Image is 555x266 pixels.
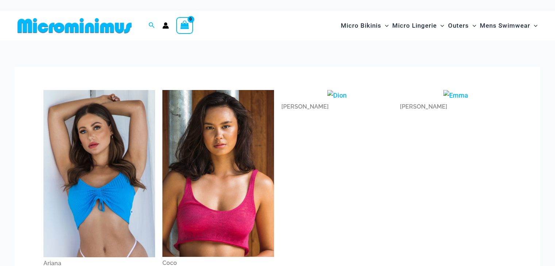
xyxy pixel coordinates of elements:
img: Dion [327,90,347,101]
span: Menu Toggle [381,16,389,35]
span: Menu Toggle [437,16,444,35]
a: Account icon link [162,22,169,29]
img: Ariana [43,90,155,257]
span: Outers [448,16,469,35]
img: MM SHOP LOGO FLAT [15,17,135,34]
a: View Shopping Cart, empty [176,17,193,34]
a: Micro BikinisMenu ToggleMenu Toggle [339,15,390,37]
a: Dion[PERSON_NAME] [281,90,393,113]
span: Menu Toggle [469,16,476,35]
a: Emma[PERSON_NAME] [400,90,512,113]
span: Micro Bikinis [341,16,381,35]
a: Mens SwimwearMenu ToggleMenu Toggle [478,15,539,37]
span: Micro Lingerie [392,16,437,35]
img: Coco [162,90,274,257]
span: Mens Swimwear [480,16,530,35]
span: Menu Toggle [530,16,537,35]
nav: Site Navigation [338,13,540,38]
div: [PERSON_NAME] [400,101,512,113]
a: Micro LingerieMenu ToggleMenu Toggle [390,15,446,37]
a: OutersMenu ToggleMenu Toggle [446,15,478,37]
div: [PERSON_NAME] [281,101,393,113]
a: Search icon link [149,21,155,30]
img: Emma [443,90,468,101]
